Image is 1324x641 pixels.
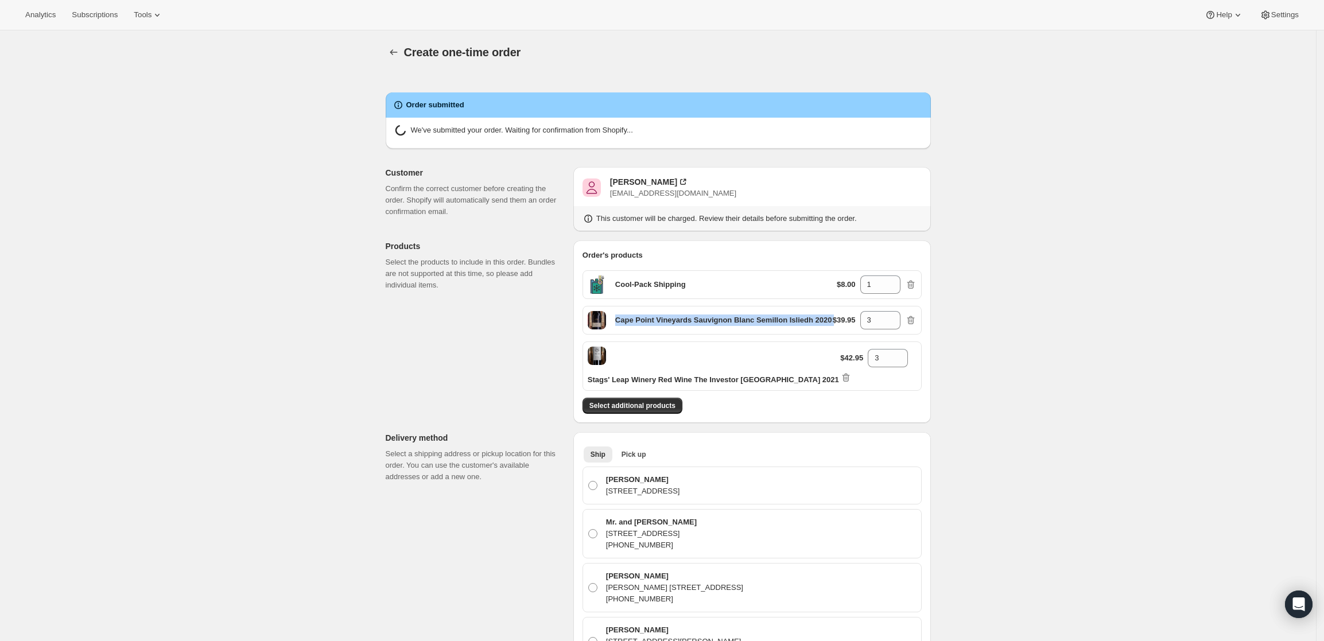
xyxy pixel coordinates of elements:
[1216,10,1232,20] span: Help
[18,7,63,23] button: Analytics
[72,10,118,20] span: Subscriptions
[622,450,646,459] span: Pick up
[606,593,743,605] p: [PHONE_NUMBER]
[1271,10,1299,20] span: Settings
[615,279,686,290] p: Cool-Pack Shipping
[606,582,743,593] p: [PERSON_NAME] [STREET_ADDRESS]
[404,46,521,59] span: Create one-time order
[833,314,856,326] p: $39.95
[406,99,464,111] h2: Order submitted
[1285,591,1313,618] div: Open Intercom Messenger
[606,516,697,528] p: Mr. and [PERSON_NAME]
[615,314,832,326] p: Cape Point Vineyards Sauvignon Blanc Semillon Isliedh 2020
[386,240,564,252] p: Products
[127,7,170,23] button: Tools
[583,398,682,414] button: Select additional products
[588,347,606,365] span: Default Title
[386,167,564,178] p: Customer
[386,183,564,217] p: Confirm the correct customer before creating the order. Shopify will automatically send them an o...
[606,485,680,497] p: [STREET_ADDRESS]
[591,450,605,459] span: Ship
[606,570,743,582] p: [PERSON_NAME]
[840,352,863,364] p: $42.95
[583,178,601,197] span: Thomas Lombardi
[1253,7,1306,23] button: Settings
[610,189,736,197] span: [EMAIL_ADDRESS][DOMAIN_NAME]
[65,7,125,23] button: Subscriptions
[596,213,857,224] p: This customer will be charged. Review their details before submitting the order.
[606,624,741,636] p: [PERSON_NAME]
[411,125,633,139] p: We've submitted your order. Waiting for confirmation from Shopify...
[606,474,680,485] p: [PERSON_NAME]
[588,275,606,294] span: Default Title
[588,311,606,329] span: Default Title
[837,279,856,290] p: $8.00
[589,401,675,410] span: Select additional products
[610,176,677,188] div: [PERSON_NAME]
[386,432,564,444] p: Delivery method
[134,10,152,20] span: Tools
[1198,7,1250,23] button: Help
[606,539,697,551] p: [PHONE_NUMBER]
[386,257,564,291] p: Select the products to include in this order. Bundles are not supported at this time, so please a...
[588,374,839,386] p: Stags' Leap Winery Red Wine The Investor [GEOGRAPHIC_DATA] 2021
[583,251,643,259] span: Order's products
[25,10,56,20] span: Analytics
[606,528,697,539] p: [STREET_ADDRESS]
[386,448,564,483] p: Select a shipping address or pickup location for this order. You can use the customer's available...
